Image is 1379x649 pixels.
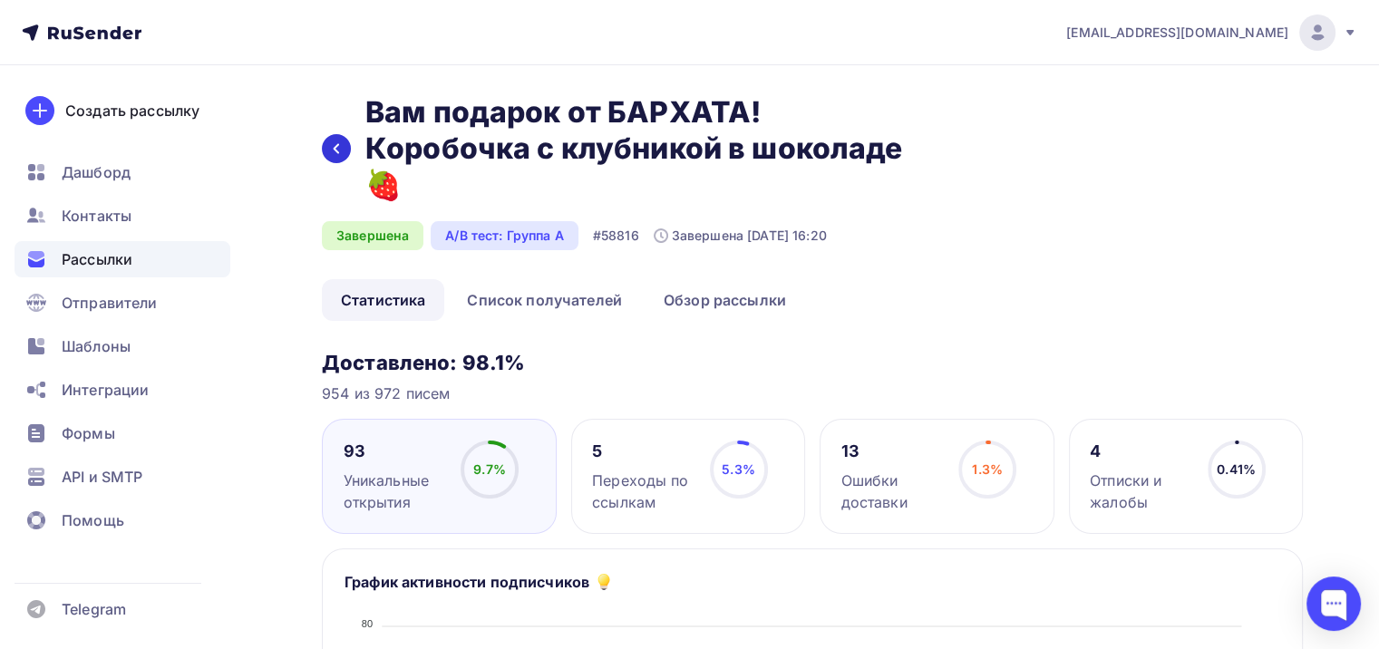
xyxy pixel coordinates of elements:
span: 0.41% [1217,461,1256,477]
tspan: 80 [362,619,374,630]
div: Завершена [DATE] 16:20 [654,227,827,245]
h2: Вам подарок от БАРХАТА! Коробочка с клубникой в шоколаде🍓 [365,94,913,203]
h5: График активности подписчиков [345,571,589,593]
div: 954 из 972 писем [322,383,1303,404]
a: Дашборд [15,154,230,190]
span: [EMAIL_ADDRESS][DOMAIN_NAME] [1066,24,1288,42]
span: 1.3% [972,461,1003,477]
span: Telegram [62,598,126,620]
span: Контакты [62,205,131,227]
div: 13 [841,441,943,462]
div: Создать рассылку [65,100,199,121]
div: #58816 [593,227,639,245]
div: 93 [344,441,445,462]
div: A/B тест: Группа A [431,221,578,250]
span: API и SMTP [62,466,142,488]
span: 5.3% [722,461,755,477]
a: Шаблоны [15,328,230,364]
div: Завершена [322,221,423,250]
h3: Доставлено: 98.1% [322,350,1303,375]
a: [EMAIL_ADDRESS][DOMAIN_NAME] [1066,15,1357,51]
div: Ошибки доставки [841,470,943,513]
a: Контакты [15,198,230,234]
span: Отправители [62,292,158,314]
span: Помощь [62,509,124,531]
div: Уникальные открытия [344,470,445,513]
div: Отписки и жалобы [1090,470,1191,513]
span: Формы [62,422,115,444]
a: Формы [15,415,230,451]
a: Рассылки [15,241,230,277]
a: Отправители [15,285,230,321]
a: Список получателей [448,279,641,321]
span: Рассылки [62,248,132,270]
span: Дашборд [62,161,131,183]
div: 5 [592,441,694,462]
span: Интеграции [62,379,149,401]
div: 4 [1090,441,1191,462]
span: 9.7% [473,461,506,477]
a: Статистика [322,279,444,321]
div: Переходы по ссылкам [592,470,694,513]
span: Шаблоны [62,335,131,357]
a: Обзор рассылки [645,279,805,321]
